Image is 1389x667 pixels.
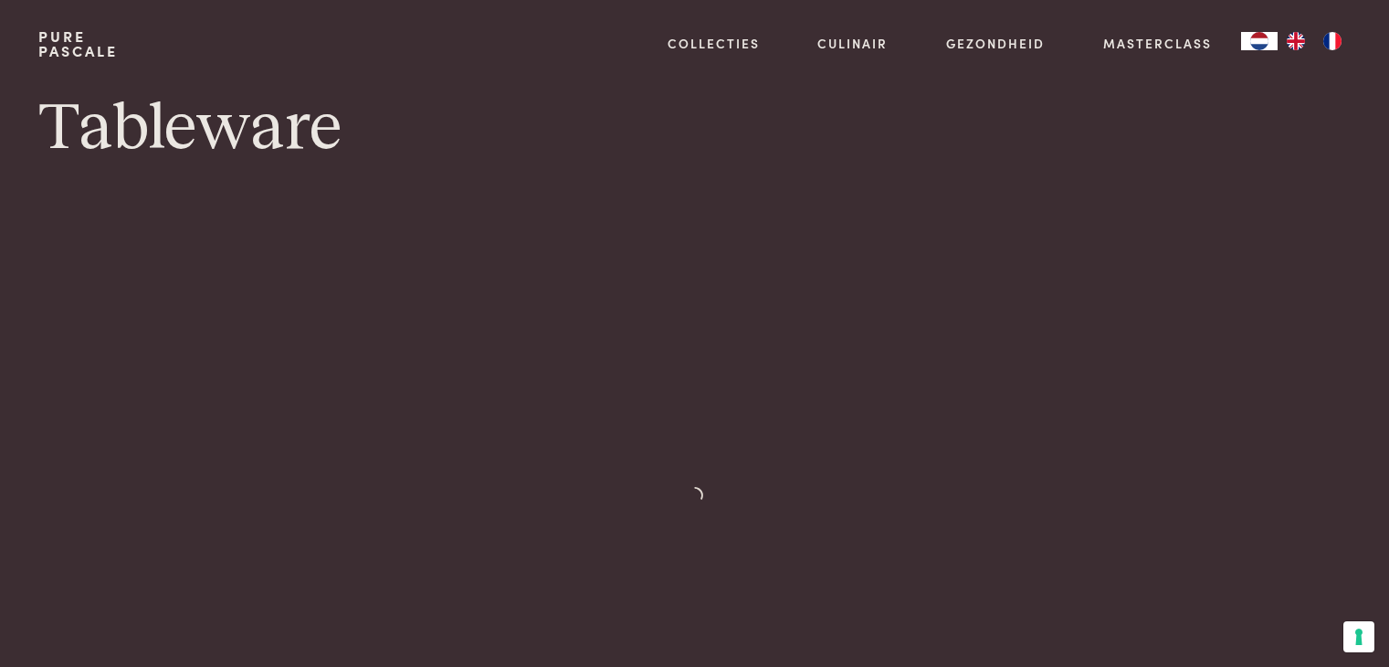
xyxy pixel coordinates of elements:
a: FR [1314,32,1351,50]
a: Gezondheid [946,34,1045,53]
a: NL [1241,32,1278,50]
a: Masterclass [1103,34,1212,53]
aside: Language selected: Nederlands [1241,32,1351,50]
a: Collecties [668,34,760,53]
h1: Tableware [38,88,1350,170]
a: PurePascale [38,29,118,58]
a: EN [1278,32,1314,50]
div: Language [1241,32,1278,50]
ul: Language list [1278,32,1351,50]
a: Culinair [817,34,888,53]
button: Uw voorkeuren voor toestemming voor trackingtechnologieën [1343,621,1374,652]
